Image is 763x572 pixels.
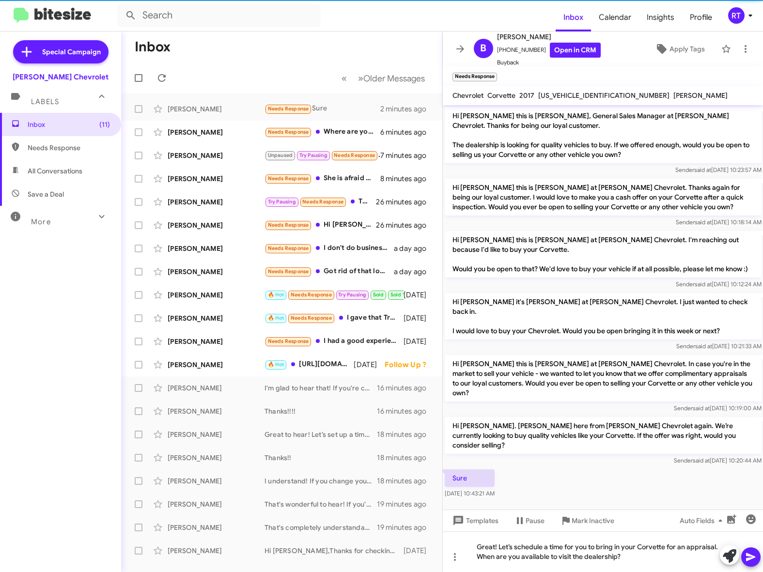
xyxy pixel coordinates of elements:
span: More [31,217,51,226]
span: Pause [526,512,545,529]
div: [PERSON_NAME] [168,337,265,346]
span: » [358,72,363,84]
p: Hi [PERSON_NAME] it's [PERSON_NAME] at [PERSON_NAME] Chevrolet. I just wanted to check back in. I... [445,293,762,340]
span: said at [695,342,712,350]
div: 7 minutes ago [380,151,435,160]
span: Needs Response [268,129,309,135]
div: 16 minutes ago [377,406,434,416]
span: Needs Response [268,245,309,251]
span: Needs Response [268,175,309,182]
div: [DATE] [404,290,435,300]
span: Sender [DATE] 10:20:44 AM [673,457,761,464]
span: 🔥 Hot [268,292,284,298]
span: [DATE] 10:43:21 AM [445,490,495,497]
div: 18 minutes ago [377,476,434,486]
div: 26 minutes ago [376,197,435,207]
div: [PERSON_NAME] [168,406,265,416]
div: a day ago [394,267,435,277]
span: said at [694,218,711,226]
div: [PERSON_NAME] [168,151,265,160]
span: said at [694,166,711,173]
span: Older Messages [363,73,425,84]
span: [PHONE_NUMBER] [497,43,601,58]
span: Templates [451,512,498,529]
a: Calendar [591,3,639,31]
div: [URL][DOMAIN_NAME] [265,359,354,370]
span: 🔥 Hot [268,315,284,321]
div: The vehicle that I buy must have lower then 30.000 miles and must be a 23 or newer I have a five ... [265,196,376,207]
span: Try Pausing [268,199,296,205]
span: B [480,41,486,56]
span: Needs Response [28,143,110,153]
div: Thanks!! [265,453,377,463]
button: Templates [443,512,506,529]
div: 18 minutes ago [377,453,434,463]
div: I also may have solved my issue. Not confirmed yet but working to pick up [DATE] morning. Let me ... [265,289,404,300]
small: Needs Response [452,73,497,81]
span: Profile [682,3,720,31]
div: 16 minutes ago [377,383,434,393]
span: All Conversations [28,166,82,176]
span: Needs Response [302,199,343,205]
div: That's wonderful to hear! If you're ever considering selling your Traverse or any other vehicle, ... [265,499,377,509]
p: Hi [PERSON_NAME] this is [PERSON_NAME] at [PERSON_NAME] Chevrolet. Thanks again for being our loy... [445,179,762,216]
div: 19 minutes ago [377,499,434,509]
span: Labels [31,97,59,106]
div: [PERSON_NAME] [168,220,265,230]
span: Corvette [487,91,515,100]
div: [DATE] [404,546,435,556]
div: 8 minutes ago [380,174,435,184]
span: said at [694,280,711,288]
div: Hi [PERSON_NAME],Thanks for checking out the Chevy Equinox on our website — great choice! It's a ... [265,546,404,556]
div: [PERSON_NAME] [168,313,265,323]
span: [PERSON_NAME] [673,91,728,100]
button: Pause [506,512,552,529]
div: [DATE] [404,337,435,346]
span: Try Pausing [338,292,366,298]
div: 6 minutes ago [380,127,435,137]
p: Sure [445,469,495,487]
span: Needs Response [291,292,332,298]
span: « [342,72,347,84]
span: Chevrolet [452,91,483,100]
div: Got rid of that long time [265,266,394,277]
a: Insights [639,3,682,31]
div: Sure [265,103,380,114]
div: Follow Up ? [385,360,434,370]
span: Special Campaign [42,47,101,57]
span: Auto Fields [680,512,726,529]
div: [PERSON_NAME] [168,523,265,532]
p: Hi [PERSON_NAME] this is [PERSON_NAME], General Sales Manager at [PERSON_NAME] Chevrolet. Thanks ... [445,107,762,163]
div: [PERSON_NAME] [168,476,265,486]
input: Search [117,4,321,27]
p: Hi [PERSON_NAME] this is [PERSON_NAME] at [PERSON_NAME] Chevrolet. I'm reaching out because I'd l... [445,231,762,278]
h1: Inbox [135,39,171,55]
div: She is afraid of the manual shift [265,173,380,184]
a: Inbox [556,3,591,31]
div: [PERSON_NAME] [168,197,265,207]
button: Previous [336,68,353,88]
span: Needs Response [291,315,332,321]
span: Sender [DATE] 10:18:14 AM [675,218,761,226]
div: I understand! If you change your mind in the future, feel free to reach out. We're always here if... [265,476,377,486]
p: Hi [PERSON_NAME] this is [PERSON_NAME] at [PERSON_NAME] Chevrolet. In case you're in the market t... [445,355,762,402]
div: I don't do business with buisnesses who have no ethics. Should have treated me properly when I wa... [265,243,394,254]
button: Auto Fields [672,512,734,529]
span: Try Pausing [299,152,327,158]
span: Save a Deal [28,189,64,199]
div: [PERSON_NAME] [168,127,265,137]
span: Sold [373,292,384,298]
div: Great to hear! Let’s set up a time for you to bring in your Silverado 1500 for a quick appraisal.... [265,430,377,439]
span: Apply Tags [670,40,705,58]
button: Apply Tags [642,40,716,58]
button: Mark Inactive [552,512,622,529]
span: Needs Response [268,106,309,112]
div: RT [728,7,745,24]
span: Inbox [28,120,110,129]
span: [US_VEHICLE_IDENTIFICATION_NUMBER] [538,91,670,100]
div: I'm glad to hear that! If you're considering selling your vehicle or have any questions, feel fre... [265,383,377,393]
div: [PERSON_NAME] [168,383,265,393]
span: 2017 [519,91,534,100]
span: Mark Inactive [572,512,614,529]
